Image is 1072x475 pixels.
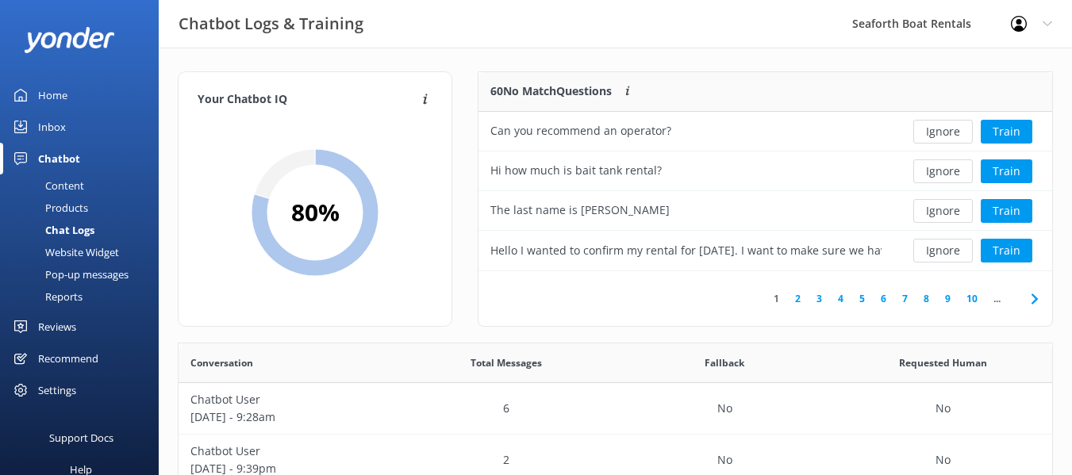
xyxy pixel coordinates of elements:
[38,79,67,111] div: Home
[10,285,159,308] a: Reports
[787,291,809,306] a: 2
[913,239,973,262] button: Ignore
[49,422,113,454] div: Support Docs
[478,151,1052,191] div: row
[478,112,1052,151] div: row
[936,400,951,417] p: No
[198,91,418,109] h4: Your Chatbot IQ
[471,355,542,370] span: Total Messages
[10,197,88,219] div: Products
[10,241,159,263] a: Website Widget
[913,199,973,223] button: Ignore
[38,311,76,343] div: Reviews
[490,242,882,259] div: Hello I wanted to confirm my rental for [DATE]. I want to make sure we have the boat for the fire...
[503,451,509,469] p: 2
[24,27,115,53] img: yonder-white-logo.png
[981,159,1032,183] button: Train
[190,355,253,370] span: Conversation
[936,451,951,469] p: No
[851,291,873,306] a: 5
[899,355,987,370] span: Requested Human
[490,82,612,100] p: 60 No Match Questions
[873,291,894,306] a: 6
[986,291,1009,306] span: ...
[937,291,959,306] a: 9
[190,442,385,460] p: Chatbot User
[766,291,787,306] a: 1
[10,174,84,197] div: Content
[705,355,744,370] span: Fallback
[190,391,385,408] p: Chatbot User
[38,343,98,374] div: Recommend
[916,291,937,306] a: 8
[981,199,1032,223] button: Train
[809,291,830,306] a: 3
[894,291,916,306] a: 7
[291,193,340,232] h2: 80 %
[10,285,83,308] div: Reports
[10,241,119,263] div: Website Widget
[179,383,1052,435] div: row
[478,231,1052,270] div: row
[959,291,986,306] a: 10
[981,120,1032,144] button: Train
[717,400,732,417] p: No
[717,451,732,469] p: No
[10,263,129,285] div: Pop-up messages
[830,291,851,306] a: 4
[913,120,973,144] button: Ignore
[913,159,973,183] button: Ignore
[38,374,76,406] div: Settings
[981,239,1032,262] button: Train
[478,191,1052,231] div: row
[10,219,159,241] a: Chat Logs
[10,263,159,285] a: Pop-up messages
[179,11,363,36] h3: Chatbot Logs & Training
[478,112,1052,270] div: grid
[490,162,662,179] div: Hi how much is bait tank rental?
[10,197,159,219] a: Products
[190,408,385,426] p: [DATE] - 9:28am
[10,174,159,197] a: Content
[490,201,670,219] div: The last name is [PERSON_NAME]
[10,219,94,241] div: Chat Logs
[490,122,671,140] div: Can you recommend an operator?
[38,143,80,174] div: Chatbot
[38,111,66,143] div: Inbox
[503,400,509,417] p: 6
